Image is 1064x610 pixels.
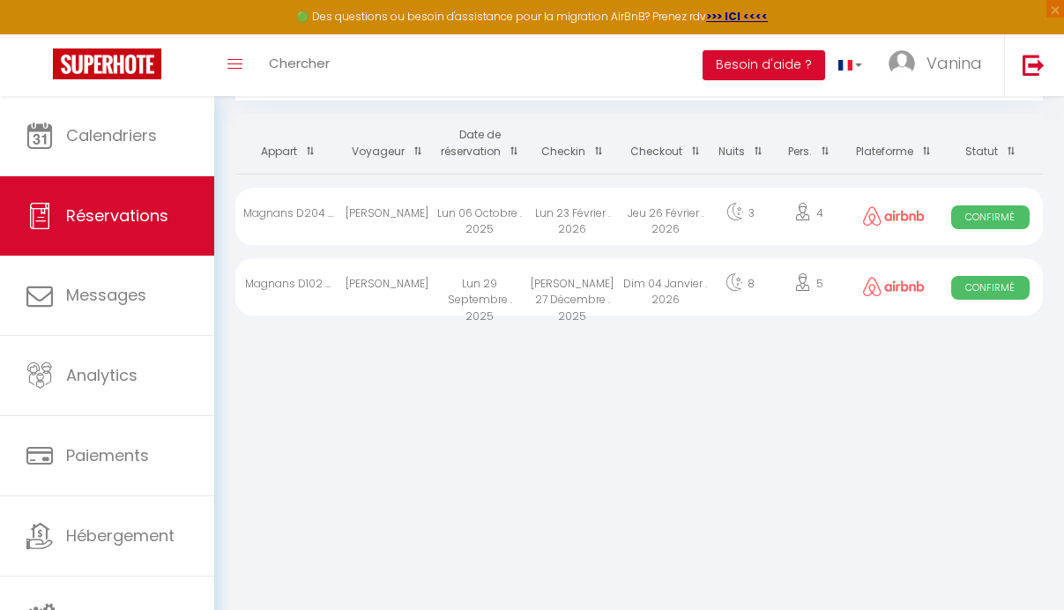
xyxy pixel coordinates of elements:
button: Besoin d'aide ? [703,50,825,80]
th: Sort by booking date [433,114,525,174]
span: Vanina [926,52,982,74]
img: logout [1023,54,1045,76]
th: Sort by guest [340,114,433,174]
span: Réservations [66,205,168,227]
span: Analytics [66,364,138,386]
span: Calendriers [66,124,157,146]
th: Sort by checkin [526,114,619,174]
a: Chercher [256,34,343,96]
a: >>> ICI <<<< [706,9,768,24]
th: Sort by nights [711,114,768,174]
th: Sort by channel [849,114,938,174]
a: ... Vanina [875,34,1004,96]
img: ... [889,50,915,77]
th: Sort by rentals [235,114,340,174]
span: Messages [66,284,146,306]
img: Super Booking [53,48,161,79]
th: Sort by people [769,114,850,174]
th: Sort by checkout [619,114,711,174]
span: Paiements [66,444,149,466]
span: Hébergement [66,524,175,547]
span: Chercher [269,54,330,72]
th: Sort by status [938,114,1043,174]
